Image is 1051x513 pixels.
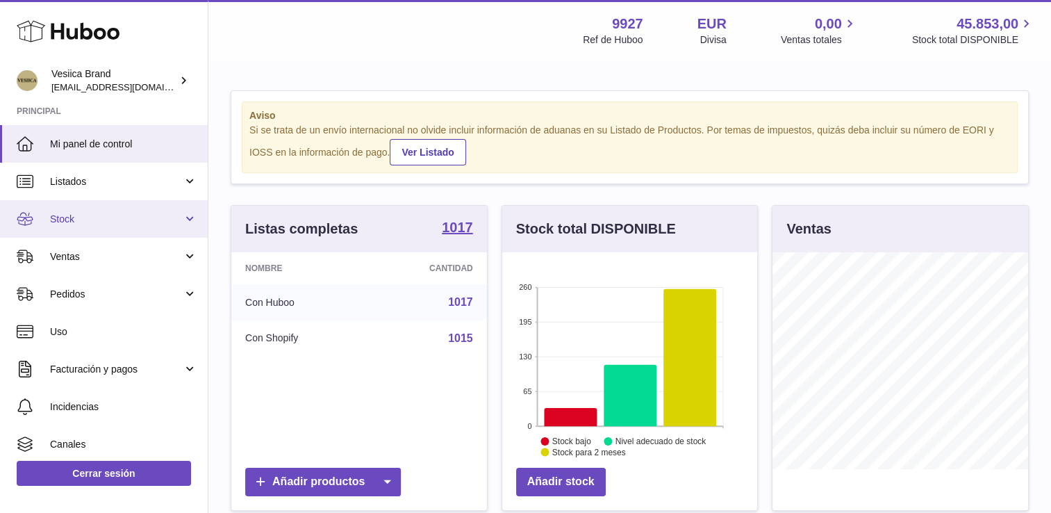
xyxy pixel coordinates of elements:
span: Canales [50,438,197,451]
a: 1015 [448,332,473,344]
th: Nombre [231,252,367,284]
div: Divisa [700,33,727,47]
text: Nivel adecuado de stock [615,437,707,446]
text: 0 [527,422,531,430]
span: Mi panel de control [50,138,197,151]
strong: EUR [697,15,727,33]
strong: 1017 [442,220,473,234]
strong: Aviso [249,109,1010,122]
a: Añadir stock [516,468,606,496]
a: Cerrar sesión [17,461,191,486]
span: Uso [50,325,197,339]
td: Con Shopify [231,320,367,357]
img: logistic@vesiica.com [17,70,38,91]
div: Vesiica Brand [51,67,176,94]
div: Ref de Huboo [583,33,643,47]
text: 195 [519,318,531,326]
h3: Stock total DISPONIBLE [516,220,676,238]
h3: Listas completas [245,220,358,238]
text: 65 [523,387,531,396]
span: Stock total DISPONIBLE [912,33,1034,47]
span: 45.853,00 [957,15,1018,33]
span: [EMAIL_ADDRESS][DOMAIN_NAME] [51,81,204,92]
a: 0,00 Ventas totales [781,15,858,47]
span: Stock [50,213,183,226]
span: Listados [50,175,183,188]
h3: Ventas [786,220,831,238]
a: 1017 [448,296,473,308]
div: Si se trata de un envío internacional no olvide incluir información de aduanas en su Listado de P... [249,124,1010,165]
span: Incidencias [50,400,197,414]
a: Añadir productos [245,468,401,496]
a: 45.853,00 Stock total DISPONIBLE [912,15,1034,47]
span: Pedidos [50,288,183,301]
span: Ventas totales [781,33,858,47]
text: Stock bajo [552,437,591,446]
td: Con Huboo [231,284,367,320]
text: 260 [519,283,531,291]
th: Cantidad [367,252,486,284]
span: Facturación y pagos [50,363,183,376]
span: Ventas [50,250,183,263]
a: 1017 [442,220,473,237]
strong: 9927 [612,15,643,33]
text: 130 [519,352,531,361]
span: 0,00 [815,15,842,33]
a: Ver Listado [390,139,465,165]
text: Stock para 2 meses [552,448,626,457]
